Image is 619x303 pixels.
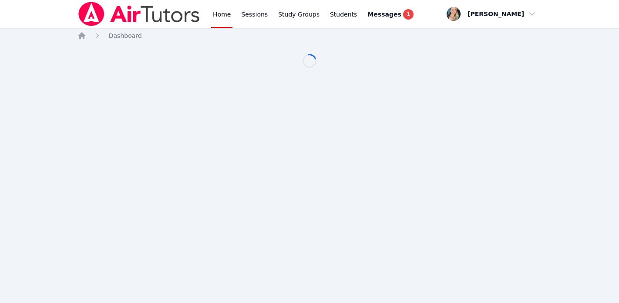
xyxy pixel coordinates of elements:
[77,31,542,40] nav: Breadcrumb
[109,32,142,39] span: Dashboard
[77,2,201,26] img: Air Tutors
[403,9,414,20] span: 1
[367,10,401,19] span: Messages
[109,31,142,40] a: Dashboard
